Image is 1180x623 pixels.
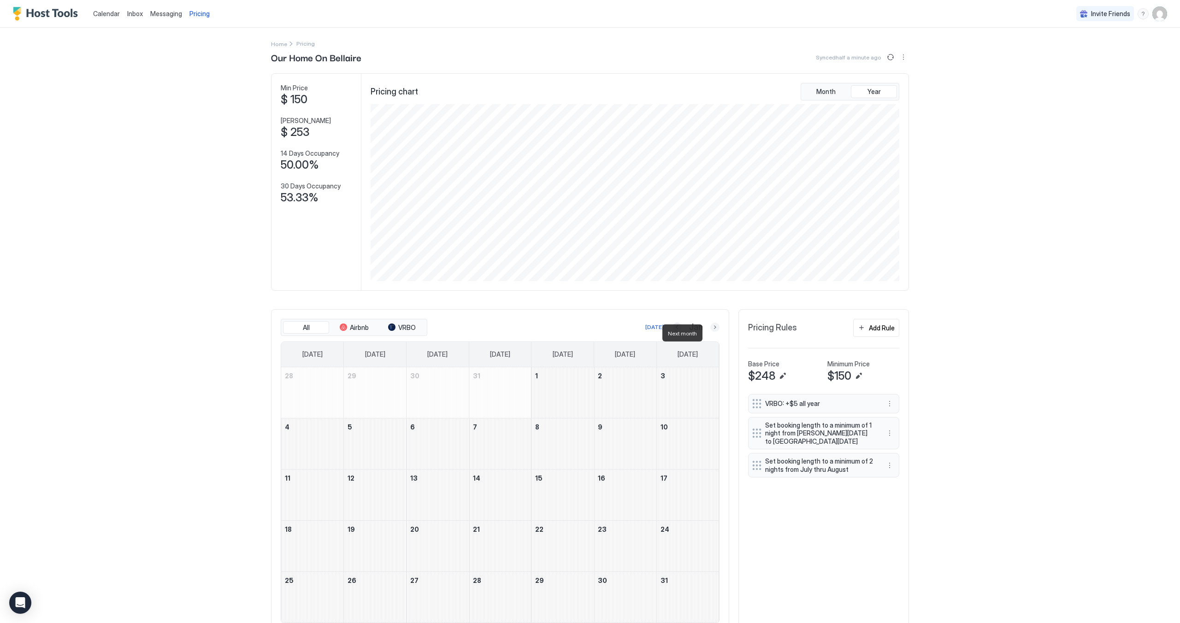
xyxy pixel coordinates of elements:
span: 25 [285,576,294,584]
span: 18 [285,525,292,533]
a: January 31, 2026 [657,572,719,589]
td: January 27, 2026 [406,571,469,623]
a: January 22, 2026 [531,521,594,538]
span: Calendar [93,10,120,18]
td: January 6, 2026 [406,418,469,469]
td: January 9, 2026 [594,418,657,469]
span: Airbnb [350,323,369,332]
div: menu [1138,8,1149,19]
span: 2 [598,372,602,380]
span: [PERSON_NAME] [281,117,331,125]
div: menu [884,428,895,439]
span: [DATE] [427,350,448,359]
span: 50.00% [281,158,319,172]
button: Next month [710,323,720,332]
span: 24 [661,525,669,533]
span: 11 [285,474,290,482]
a: January 4, 2026 [281,418,343,435]
td: January 7, 2026 [469,418,531,469]
span: 16 [598,474,605,482]
span: $ 253 [281,125,309,139]
button: More options [884,428,895,439]
button: Sync prices [885,52,896,63]
div: menu [884,460,895,471]
td: January 8, 2026 [531,418,594,469]
button: More options [884,460,895,471]
span: 21 [473,525,480,533]
a: January 13, 2026 [407,470,469,487]
a: Sunday [293,342,332,367]
span: 23 [598,525,607,533]
a: Wednesday [481,342,519,367]
td: January 31, 2026 [656,571,719,623]
span: 31 [473,372,480,380]
span: 7 [473,423,477,431]
span: 6 [410,423,415,431]
a: Friday [606,342,644,367]
td: January 4, 2026 [281,418,344,469]
td: January 17, 2026 [656,469,719,520]
a: December 30, 2025 [407,367,469,384]
a: December 29, 2025 [344,367,406,384]
span: Set booking length to a minimum of 2 nights from July thru August [765,457,875,473]
td: January 19, 2026 [344,520,407,571]
a: January 30, 2026 [594,572,656,589]
a: Saturday [668,342,707,367]
td: January 23, 2026 [594,520,657,571]
a: Inbox [127,9,143,18]
span: $248 [748,369,775,383]
div: menu [884,398,895,409]
td: January 28, 2026 [469,571,531,623]
a: January 21, 2026 [469,521,531,538]
span: 9 [598,423,602,431]
span: 4 [285,423,289,431]
a: January 25, 2026 [281,572,343,589]
span: 22 [535,525,543,533]
button: VRBO [379,321,425,334]
span: 17 [661,474,667,482]
a: January 15, 2026 [531,470,594,487]
a: January 29, 2026 [531,572,594,589]
div: Breadcrumb [271,39,287,48]
button: All [283,321,329,334]
a: January 10, 2026 [657,418,719,435]
td: January 18, 2026 [281,520,344,571]
span: 30 [410,372,419,380]
td: December 28, 2025 [281,367,344,418]
a: December 31, 2025 [469,367,531,384]
div: menu [898,52,909,63]
span: 19 [348,525,355,533]
a: Thursday [543,342,582,367]
span: 30 Days Occupancy [281,182,341,190]
td: January 22, 2026 [531,520,594,571]
a: January 27, 2026 [407,572,469,589]
span: Pricing chart [371,87,418,97]
a: Home [271,39,287,48]
span: All [303,323,310,332]
span: Set booking length to a minimum of 1 night from [PERSON_NAME][DATE] to [GEOGRAPHIC_DATA][DATE] [765,421,875,446]
span: Year [867,88,881,96]
span: Breadcrumb [296,40,315,47]
span: Minimum Price [827,360,870,368]
span: 26 [348,576,356,584]
a: January 2, 2026 [594,367,656,384]
td: January 21, 2026 [469,520,531,571]
button: Edit [853,370,864,382]
a: January 28, 2026 [469,572,531,589]
td: December 29, 2025 [344,367,407,418]
td: January 30, 2026 [594,571,657,623]
span: 1 [535,372,538,380]
a: January 18, 2026 [281,521,343,538]
a: December 28, 2025 [281,367,343,384]
div: Host Tools Logo [13,7,82,21]
span: 5 [348,423,352,431]
a: January 24, 2026 [657,521,719,538]
span: Jan [689,322,703,333]
a: January 9, 2026 [594,418,656,435]
span: Month [816,88,836,96]
span: 20 [410,525,419,533]
td: January 10, 2026 [656,418,719,469]
span: VRBO [398,323,416,332]
span: 27 [410,576,419,584]
div: Open Intercom Messenger [9,592,31,614]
